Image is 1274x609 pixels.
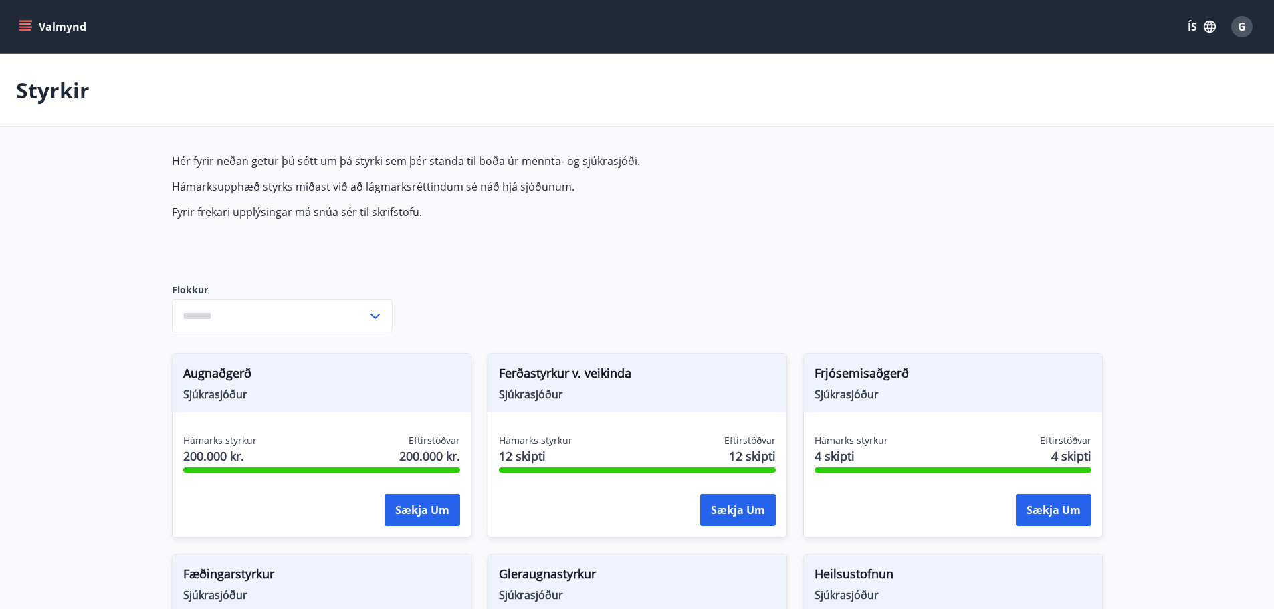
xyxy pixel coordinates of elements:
[16,15,92,39] button: menu
[172,179,803,194] p: Hámarksupphæð styrks miðast við að lágmarksréttindum sé náð hjá sjóðunum.
[1040,434,1091,447] span: Eftirstöðvar
[499,588,776,602] span: Sjúkrasjóður
[729,447,776,465] span: 12 skipti
[183,364,460,387] span: Augnaðgerð
[815,588,1091,602] span: Sjúkrasjóður
[1226,11,1258,43] button: G
[183,565,460,588] span: Fæðingarstyrkur
[815,565,1091,588] span: Heilsustofnun
[499,447,572,465] span: 12 skipti
[172,154,803,168] p: Hér fyrir neðan getur þú sótt um þá styrki sem þér standa til boða úr mennta- og sjúkrasjóði.
[815,447,888,465] span: 4 skipti
[385,494,460,526] button: Sækja um
[499,434,572,447] span: Hámarks styrkur
[16,76,90,105] p: Styrkir
[499,364,776,387] span: Ferðastyrkur v. veikinda
[815,364,1091,387] span: Frjósemisaðgerð
[172,283,393,297] label: Flokkur
[1238,19,1246,34] span: G
[499,387,776,402] span: Sjúkrasjóður
[700,494,776,526] button: Sækja um
[183,447,257,465] span: 200.000 kr.
[1051,447,1091,465] span: 4 skipti
[183,434,257,447] span: Hámarks styrkur
[815,434,888,447] span: Hámarks styrkur
[1016,494,1091,526] button: Sækja um
[815,387,1091,402] span: Sjúkrasjóður
[172,205,803,219] p: Fyrir frekari upplýsingar má snúa sér til skrifstofu.
[499,565,776,588] span: Gleraugnastyrkur
[183,588,460,602] span: Sjúkrasjóður
[1180,15,1223,39] button: ÍS
[399,447,460,465] span: 200.000 kr.
[724,434,776,447] span: Eftirstöðvar
[409,434,460,447] span: Eftirstöðvar
[183,387,460,402] span: Sjúkrasjóður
